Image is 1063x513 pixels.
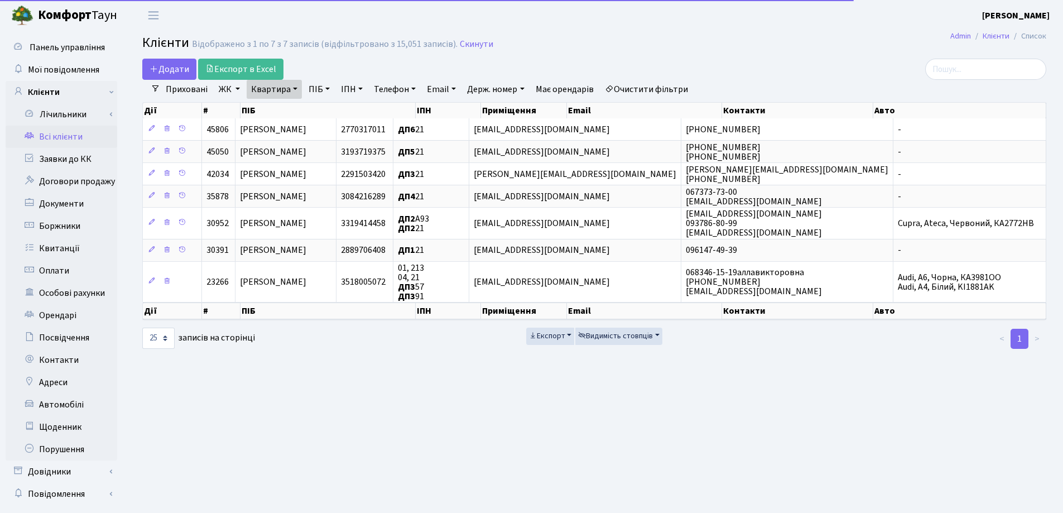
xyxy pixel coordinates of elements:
[240,276,306,288] span: [PERSON_NAME]
[1009,30,1046,42] li: Список
[982,9,1050,22] a: [PERSON_NAME]
[474,276,610,288] span: [EMAIL_ADDRESS][DOMAIN_NAME]
[898,244,901,257] span: -
[398,244,415,257] b: ДП1
[142,59,196,80] a: Додати
[398,123,424,136] span: 21
[6,282,117,304] a: Особові рахунки
[369,80,420,99] a: Телефон
[206,217,229,229] span: 30952
[722,303,873,319] th: Контакти
[206,146,229,158] span: 45050
[686,164,888,185] span: [PERSON_NAME][EMAIL_ADDRESS][DOMAIN_NAME] [PHONE_NUMBER]
[6,394,117,416] a: Автомобілі
[474,217,610,229] span: [EMAIL_ADDRESS][DOMAIN_NAME]
[341,276,386,288] span: 3518005072
[6,36,117,59] a: Панель управління
[398,290,415,303] b: ДП3
[240,123,306,136] span: [PERSON_NAME]
[474,146,610,158] span: [EMAIL_ADDRESS][DOMAIN_NAME]
[460,39,493,50] a: Скинути
[1011,329,1028,349] a: 1
[934,25,1063,48] nav: breadcrumb
[398,168,415,180] b: ДП3
[247,80,302,99] a: Квартира
[13,103,117,126] a: Лічильники
[398,146,415,158] b: ДП5
[6,416,117,438] a: Щоденник
[600,80,692,99] a: Очистити фільтри
[206,190,229,203] span: 35878
[481,103,567,118] th: Приміщення
[150,63,189,75] span: Додати
[398,213,415,225] b: ДП2
[567,103,722,118] th: Email
[398,168,424,180] span: 21
[398,190,415,203] b: ДП4
[531,80,598,99] a: Має орендарів
[142,33,189,52] span: Клієнти
[304,80,334,99] a: ПІБ
[142,328,175,349] select: записів на сторінці
[686,123,761,136] span: [PHONE_NUMBER]
[240,168,306,180] span: [PERSON_NAME]
[422,80,460,99] a: Email
[143,103,202,118] th: Дії
[567,303,722,319] th: Email
[206,276,229,288] span: 23266
[526,328,575,345] button: Експорт
[898,217,1034,229] span: Cupra, Ateca, Червоний, КА2772НВ
[983,30,1009,42] a: Клієнти
[474,244,610,257] span: [EMAIL_ADDRESS][DOMAIN_NAME]
[398,190,424,203] span: 21
[206,168,229,180] span: 42034
[6,193,117,215] a: Документи
[529,330,565,342] span: Експорт
[38,6,92,24] b: Комфорт
[463,80,528,99] a: Держ. номер
[6,483,117,505] a: Повідомлення
[192,39,458,50] div: Відображено з 1 по 7 з 7 записів (відфільтровано з 15,051 записів).
[214,80,244,99] a: ЖК
[6,148,117,170] a: Заявки до КК
[240,146,306,158] span: [PERSON_NAME]
[481,303,567,319] th: Приміщення
[898,190,901,203] span: -
[398,222,415,234] b: ДП2
[686,186,822,208] span: 067373-73-00 [EMAIL_ADDRESS][DOMAIN_NAME]
[578,330,653,342] span: Видимість стовпців
[341,244,386,257] span: 2889706408
[241,103,416,118] th: ПІБ
[240,190,306,203] span: [PERSON_NAME]
[336,80,367,99] a: ІПН
[398,146,424,158] span: 21
[143,303,202,319] th: Дії
[142,328,255,349] label: записів на сторінці
[6,59,117,81] a: Мої повідомлення
[398,244,424,257] span: 21
[341,168,386,180] span: 2291503420
[873,103,1046,118] th: Авто
[686,266,822,298] span: 068346-15-19аллавикторовна [PHONE_NUMBER] [EMAIL_ADDRESS][DOMAIN_NAME]
[6,215,117,237] a: Боржники
[6,327,117,349] a: Посвідчення
[206,123,229,136] span: 45806
[474,123,610,136] span: [EMAIL_ADDRESS][DOMAIN_NAME]
[898,168,901,180] span: -
[898,123,901,136] span: -
[38,6,117,25] span: Таун
[686,208,822,239] span: [EMAIL_ADDRESS][DOMAIN_NAME] 093786-80-99 [EMAIL_ADDRESS][DOMAIN_NAME]
[140,6,167,25] button: Переключити навігацію
[898,146,901,158] span: -
[341,146,386,158] span: 3193719375
[6,371,117,394] a: Адреси
[416,303,481,319] th: ІПН
[925,59,1046,80] input: Пошук...
[11,4,33,27] img: logo.png
[198,59,283,80] a: Експорт в Excel
[202,303,241,319] th: #
[241,303,416,319] th: ПІБ
[6,349,117,371] a: Контакти
[416,103,481,118] th: ІПН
